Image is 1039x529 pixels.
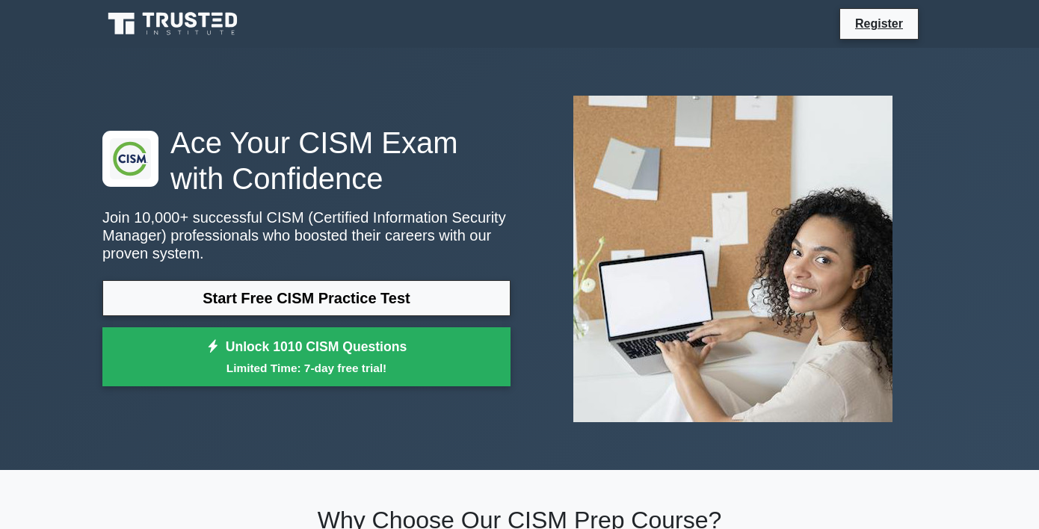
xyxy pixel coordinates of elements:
[846,14,912,33] a: Register
[102,208,511,262] p: Join 10,000+ successful CISM (Certified Information Security Manager) professionals who boosted t...
[102,327,511,387] a: Unlock 1010 CISM QuestionsLimited Time: 7-day free trial!
[102,280,511,316] a: Start Free CISM Practice Test
[102,125,511,197] h1: Ace Your CISM Exam with Confidence
[121,359,492,377] small: Limited Time: 7-day free trial!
